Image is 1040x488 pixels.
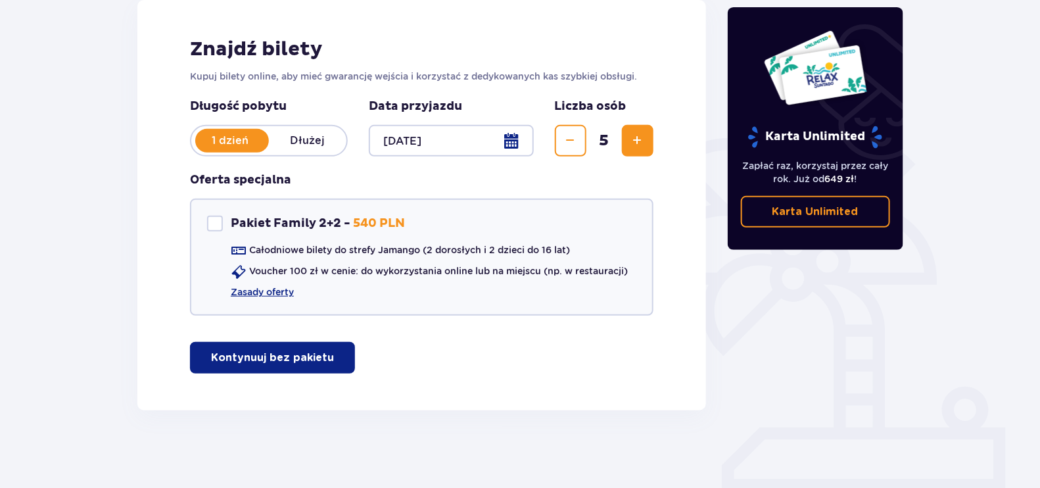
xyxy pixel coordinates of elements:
p: Pakiet Family 2+2 - [231,216,350,232]
span: 649 zł [825,174,855,184]
p: Całodniowe bilety do strefy Jamango (2 dorosłych i 2 dzieci do 16 lat) [249,243,570,256]
p: Długość pobytu [190,99,348,114]
span: 5 [589,131,619,151]
img: Dwie karty całoroczne do Suntago z napisem 'UNLIMITED RELAX', na białym tle z tropikalnymi liśćmi... [763,30,868,106]
p: Data przyjazdu [369,99,462,114]
button: Kontynuuj bez pakietu [190,342,355,374]
p: Karta Unlimited [772,205,859,219]
p: Dłużej [269,134,346,148]
p: Zapłać raz, korzystaj przez cały rok. Już od ! [741,159,891,185]
p: Kupuj bilety online, aby mieć gwarancję wejścia i korzystać z dedykowanych kas szybkiej obsługi. [190,70,653,83]
h3: Oferta specjalna [190,172,291,188]
p: 1 dzień [191,134,269,148]
a: Karta Unlimited [741,196,891,228]
h2: Znajdź bilety [190,37,653,62]
p: Kontynuuj bez pakietu [211,351,334,365]
p: Karta Unlimited [747,126,884,149]
p: Voucher 100 zł w cenie: do wykorzystania online lub na miejscu (np. w restauracji) [249,264,628,278]
button: Zwiększ [622,125,653,157]
p: Liczba osób [555,99,626,114]
p: 540 PLN [353,216,405,232]
button: Zmniejsz [555,125,586,157]
a: Zasady oferty [231,285,294,299]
